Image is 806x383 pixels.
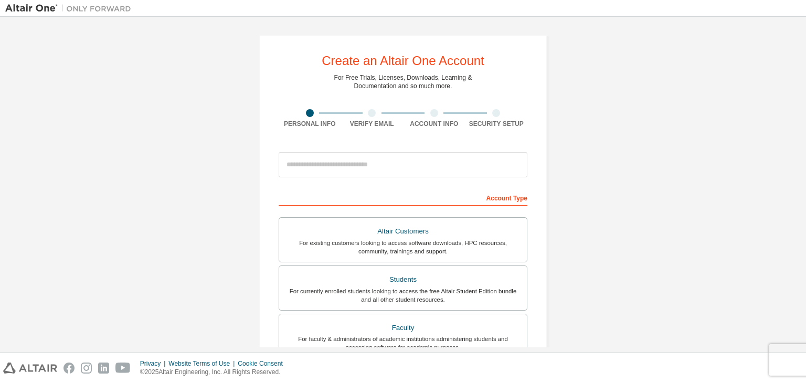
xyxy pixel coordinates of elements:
[334,73,472,90] div: For Free Trials, Licenses, Downloads, Learning & Documentation and so much more.
[285,321,521,335] div: Faculty
[5,3,136,14] img: Altair One
[63,363,75,374] img: facebook.svg
[168,359,238,368] div: Website Terms of Use
[98,363,109,374] img: linkedin.svg
[285,272,521,287] div: Students
[3,363,57,374] img: altair_logo.svg
[81,363,92,374] img: instagram.svg
[279,120,341,128] div: Personal Info
[140,359,168,368] div: Privacy
[403,120,465,128] div: Account Info
[238,359,289,368] div: Cookie Consent
[341,120,404,128] div: Verify Email
[285,224,521,239] div: Altair Customers
[279,189,527,206] div: Account Type
[140,368,289,377] p: © 2025 Altair Engineering, Inc. All Rights Reserved.
[322,55,484,67] div: Create an Altair One Account
[465,120,528,128] div: Security Setup
[115,363,131,374] img: youtube.svg
[285,239,521,256] div: For existing customers looking to access software downloads, HPC resources, community, trainings ...
[285,287,521,304] div: For currently enrolled students looking to access the free Altair Student Edition bundle and all ...
[285,335,521,352] div: For faculty & administrators of academic institutions administering students and accessing softwa...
